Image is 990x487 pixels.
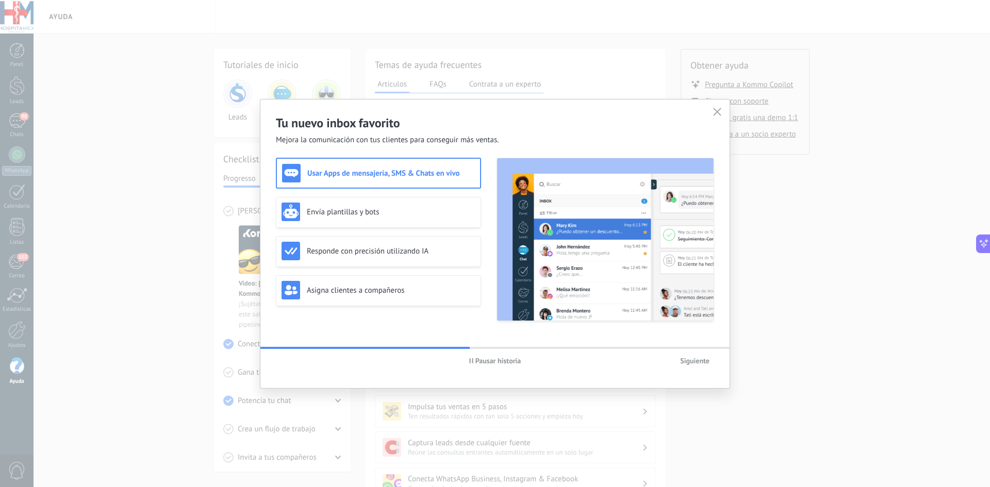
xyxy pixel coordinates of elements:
span: Pausar historia [475,357,521,364]
h3: Asigna clientes a compañeros [307,286,475,295]
h3: Responde con precisión utilizando IA [307,246,475,256]
button: Pausar historia [465,353,526,368]
button: Siguiente [675,353,714,368]
span: Mejora la comunicación con tus clientes para conseguir más ventas. [276,135,499,145]
span: Siguiente [680,357,709,364]
h3: Envía plantillas y bots [307,207,475,217]
h2: Tu nuevo inbox favorito [276,115,714,131]
h3: Usar Apps de mensajería, SMS & Chats en vivo [307,169,475,178]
